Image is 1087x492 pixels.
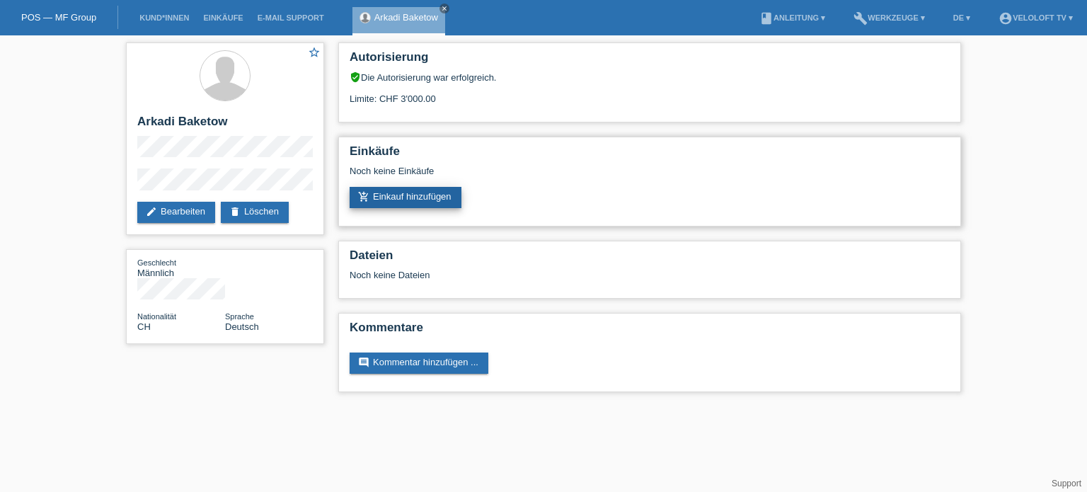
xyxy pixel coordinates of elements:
[991,13,1080,22] a: account_circleVeloLoft TV ▾
[137,115,313,136] h2: Arkadi Baketow
[251,13,331,22] a: E-Mail Support
[308,46,321,59] i: star_border
[350,353,488,374] a: commentKommentar hinzufügen ...
[137,321,151,332] span: Schweiz
[221,202,289,223] a: deleteLöschen
[225,312,254,321] span: Sprache
[146,206,157,217] i: edit
[350,50,950,71] h2: Autorisierung
[999,11,1013,25] i: account_circle
[308,46,321,61] a: star_border
[846,13,932,22] a: buildWerkzeuge ▾
[374,12,438,23] a: Arkadi Baketow
[350,248,950,270] h2: Dateien
[1052,479,1081,488] a: Support
[21,12,96,23] a: POS — MF Group
[225,321,259,332] span: Deutsch
[196,13,250,22] a: Einkäufe
[350,83,950,104] div: Limite: CHF 3'000.00
[358,191,369,202] i: add_shopping_cart
[137,312,176,321] span: Nationalität
[358,357,369,368] i: comment
[137,257,225,278] div: Männlich
[350,187,461,208] a: add_shopping_cartEinkauf hinzufügen
[350,270,782,280] div: Noch keine Dateien
[137,258,176,267] span: Geschlecht
[229,206,241,217] i: delete
[946,13,977,22] a: DE ▾
[350,71,361,83] i: verified_user
[759,11,773,25] i: book
[350,144,950,166] h2: Einkäufe
[439,4,449,13] a: close
[132,13,196,22] a: Kund*innen
[350,71,950,83] div: Die Autorisierung war erfolgreich.
[853,11,868,25] i: build
[350,166,950,187] div: Noch keine Einkäufe
[441,5,448,12] i: close
[137,202,215,223] a: editBearbeiten
[350,321,950,342] h2: Kommentare
[752,13,832,22] a: bookAnleitung ▾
